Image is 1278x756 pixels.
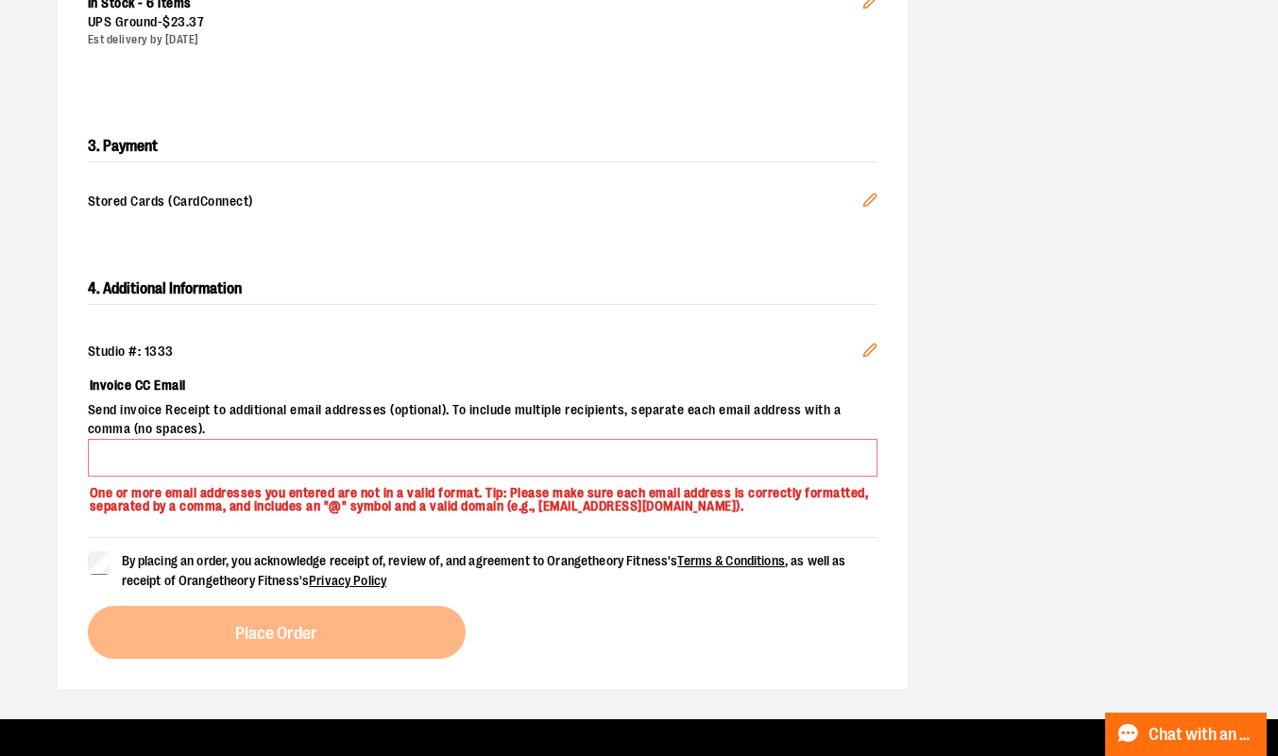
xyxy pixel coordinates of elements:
span: By placing an order, you acknowledge receipt of, review of, and agreement to Orangetheory Fitness... [122,553,846,588]
span: . [186,14,190,29]
a: Terms & Conditions [677,553,785,568]
h2: 3. Payment [88,131,878,162]
span: $ [162,14,171,29]
span: 23 [171,14,186,29]
button: Edit [847,177,893,228]
p: One or more email addresses you entered are not in a valid format. Tip: Please make sure each ema... [88,477,878,514]
a: Privacy Policy [309,573,386,588]
div: UPS Ground - [88,13,862,32]
div: Est delivery by [DATE] [88,32,862,48]
span: Send invoice Receipt to additional email addresses (optional). To include multiple recipients, se... [88,401,878,439]
span: Stored Cards (CardConnect) [88,193,862,213]
span: Chat with an Expert [1149,726,1255,744]
div: Studio #: 1333 [88,343,878,361]
button: Edit [847,328,893,378]
button: Chat with an Expert [1105,713,1268,756]
label: Invoice CC Email [88,369,878,401]
span: 37 [189,14,204,29]
input: By placing an order, you acknowledge receipt of, review of, and agreement to Orangetheory Fitness... [88,551,111,574]
h2: 4. Additional Information [88,274,878,305]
